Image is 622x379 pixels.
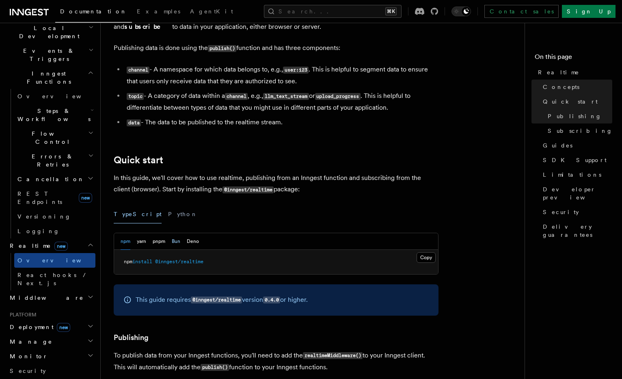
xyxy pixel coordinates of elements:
[225,93,248,100] code: channel
[6,294,84,302] span: Middleware
[14,130,88,146] span: Flow Control
[137,8,180,15] span: Examples
[17,191,62,205] span: REST Endpoints
[17,272,89,286] span: React hooks / Next.js
[14,126,95,149] button: Flow Control
[127,67,149,74] code: channel
[548,112,602,120] span: Publishing
[6,24,89,40] span: Local Development
[6,290,95,305] button: Middleware
[543,171,601,179] span: Limitations
[168,205,198,223] button: Python
[6,253,95,290] div: Realtimenew
[543,156,607,164] span: SDK Support
[303,352,363,359] code: realtimeMiddleware()
[283,67,309,74] code: user:123
[17,257,101,264] span: Overview
[14,107,91,123] span: Steps & Workflows
[201,364,229,371] code: publish()
[14,152,88,169] span: Errors & Retries
[264,5,402,18] button: Search...⌘K
[6,47,89,63] span: Events & Triggers
[385,7,397,15] kbd: ⌘K
[124,23,172,30] strong: subscribe
[17,213,71,220] span: Versioning
[562,5,616,18] a: Sign Up
[6,21,95,43] button: Local Development
[153,233,165,250] button: pnpm
[543,185,612,201] span: Developer preview
[14,224,95,238] a: Logging
[540,182,612,205] a: Developer preview
[540,219,612,242] a: Delivery guarantees
[6,334,95,349] button: Manage
[127,119,141,126] code: data
[6,242,68,250] span: Realtime
[6,238,95,253] button: Realtimenew
[14,89,95,104] a: Overview
[222,186,274,193] code: @inngest/realtime
[6,43,95,66] button: Events & Triggers
[124,64,438,87] li: - A namespace for which data belongs to, e.g., . This is helpful to segment data to ensure that u...
[540,138,612,153] a: Guides
[60,8,127,15] span: Documentation
[451,6,471,16] button: Toggle dark mode
[114,154,163,166] a: Quick start
[543,208,579,216] span: Security
[6,323,70,331] span: Deployment
[540,80,612,94] a: Concepts
[6,349,95,364] button: Monitor
[263,93,309,100] code: llm_text_stream
[6,338,52,346] span: Manage
[124,259,132,264] span: npm
[121,233,130,250] button: npm
[191,297,242,303] code: @inngest/realtime
[137,233,146,250] button: yarn
[543,97,598,106] span: Quick start
[6,89,95,238] div: Inngest Functions
[124,117,438,128] li: - The data to be published to the realtime stream.
[543,83,579,91] span: Concepts
[14,253,95,268] a: Overview
[17,228,60,234] span: Logging
[132,2,185,22] a: Examples
[54,242,68,251] span: new
[14,175,84,183] span: Cancellation
[548,127,613,135] span: Subscribing
[540,167,612,182] a: Limitations
[538,68,579,76] span: Realtime
[540,94,612,109] a: Quick start
[208,45,236,52] code: publish()
[14,104,95,126] button: Steps & Workflows
[187,233,199,250] button: Deno
[14,149,95,172] button: Errors & Retries
[124,90,438,113] li: - A category of data within a , e.g., or . This is helpful to differentiate between types of data...
[6,364,95,378] a: Security
[6,69,88,86] span: Inngest Functions
[484,5,559,18] a: Contact sales
[185,2,238,22] a: AgentKit
[57,323,70,332] span: new
[543,223,612,239] span: Delivery guarantees
[10,368,46,374] span: Security
[6,312,37,318] span: Platform
[6,352,48,360] span: Monitor
[535,65,612,80] a: Realtime
[6,66,95,89] button: Inngest Functions
[14,268,95,290] a: React hooks / Next.js
[114,205,162,223] button: TypeScript
[315,93,361,100] code: upload_progress
[535,52,612,65] h4: On this page
[540,205,612,219] a: Security
[14,209,95,224] a: Versioning
[136,294,308,306] p: This guide requires version or higher.
[543,141,572,149] span: Guides
[540,153,612,167] a: SDK Support
[6,320,95,334] button: Deploymentnew
[544,123,612,138] a: Subscribing
[114,172,438,195] p: In this guide, we'll cover how to use realtime, publishing from an Inngest function and subscribi...
[417,252,436,263] button: Copy
[132,259,152,264] span: install
[55,2,132,23] a: Documentation
[544,109,612,123] a: Publishing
